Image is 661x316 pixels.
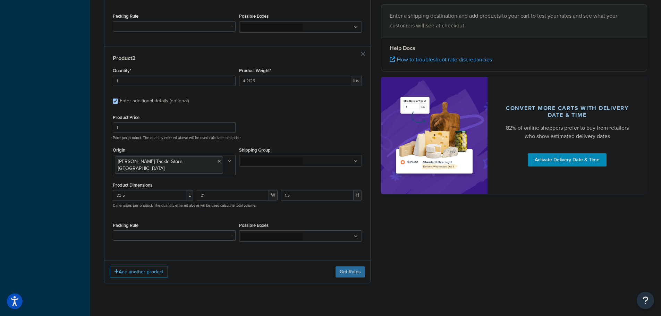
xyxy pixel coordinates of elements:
p: Dimensions per product. The quantity entered above will be used calculate total volume. [111,203,256,208]
div: 82% of online shoppers prefer to buy from retailers who show estimated delivery dates [504,124,631,140]
label: Product Dimensions [113,182,152,188]
a: Activate Delivery Date & Time [528,153,607,166]
label: Product Weight* [239,68,271,73]
label: Possible Boxes [239,14,269,19]
img: tab_keywords_by_traffic_grey.svg [69,40,75,46]
label: Packing Rule [113,14,138,19]
img: logo_orange.svg [11,11,17,17]
button: Open Resource Center [637,292,654,309]
h4: Help Docs [390,44,639,52]
p: Price per product. The quantity entered above will be used calculate total price. [111,135,364,140]
span: L [186,190,193,200]
span: W [269,190,278,200]
div: Keywords by Traffic [77,41,117,45]
input: 0.00 [239,76,351,86]
a: Remove Item [361,52,365,56]
span: H [354,190,362,200]
div: v 4.0.25 [19,11,34,17]
h3: Product 2 [113,55,362,62]
span: lbs [351,76,362,86]
img: website_grey.svg [11,18,17,24]
div: Convert more carts with delivery date & time [504,105,631,119]
div: Domain Overview [26,41,62,45]
button: Get Rates [336,266,365,277]
label: Product Price [113,115,139,120]
label: Shipping Group [239,147,271,153]
a: How to troubleshoot rate discrepancies [390,55,492,63]
label: Origin [113,147,125,153]
p: Enter a shipping destination and add products to your cart to test your rates and see what your c... [390,11,639,31]
button: Add another product [110,266,168,278]
img: tab_domain_overview_orange.svg [19,40,24,46]
label: Possible Boxes [239,223,269,228]
input: Enter additional details (optional) [113,99,118,104]
img: feature-image-ddt-36eae7f7280da8017bfb280eaccd9c446f90b1fe08728e4019434db127062ab4.png [391,87,477,184]
input: 0.0 [113,76,236,86]
div: Enter additional details (optional) [120,96,189,106]
label: Quantity* [113,68,131,73]
span: [PERSON_NAME] Tackle Store - [GEOGRAPHIC_DATA] [118,158,185,172]
div: Domain: [DOMAIN_NAME] [18,18,76,24]
label: Packing Rule [113,223,138,228]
